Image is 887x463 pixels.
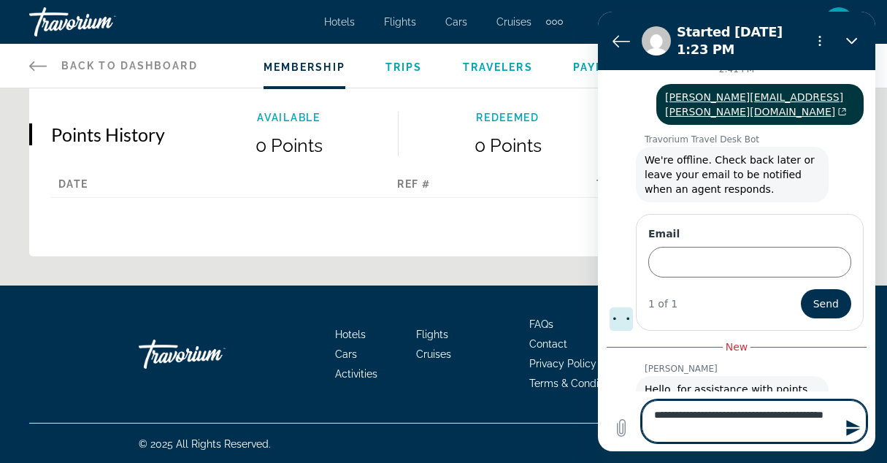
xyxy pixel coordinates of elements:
[180,134,398,156] p: 0 Points
[416,348,451,360] a: Cruises
[335,348,357,360] a: Cars
[463,61,533,73] a: Travelers
[335,368,377,380] a: Activities
[29,44,198,88] a: Back to Dashboard
[529,378,621,389] a: Terms & Conditions
[139,438,271,450] span: © 2025 All Rights Reserved.
[385,61,423,73] a: Trips
[529,358,596,370] a: Privacy Policy
[399,134,617,156] p: 0 Points
[51,123,165,145] h3: Points History
[445,16,467,28] a: Cars
[51,178,293,198] div: Date
[61,60,198,72] span: Back to Dashboard
[180,112,398,123] p: Available
[529,318,553,330] a: FAQs
[29,3,175,41] a: Travorium
[384,16,416,28] a: Flights
[598,12,875,451] iframe: Messaging window
[416,329,448,340] a: Flights
[264,61,345,73] a: Membership
[529,338,567,350] a: Contact
[573,61,640,73] a: Payments
[820,7,858,37] button: User Menu
[496,16,531,28] a: Cruises
[335,329,366,340] a: Hotels
[546,10,563,34] button: Extra navigation items
[534,178,776,198] div: Transaction Type
[324,16,355,28] a: Hotels
[293,178,534,198] div: Ref #
[399,112,617,123] p: Redeemed
[139,332,285,376] a: Travorium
